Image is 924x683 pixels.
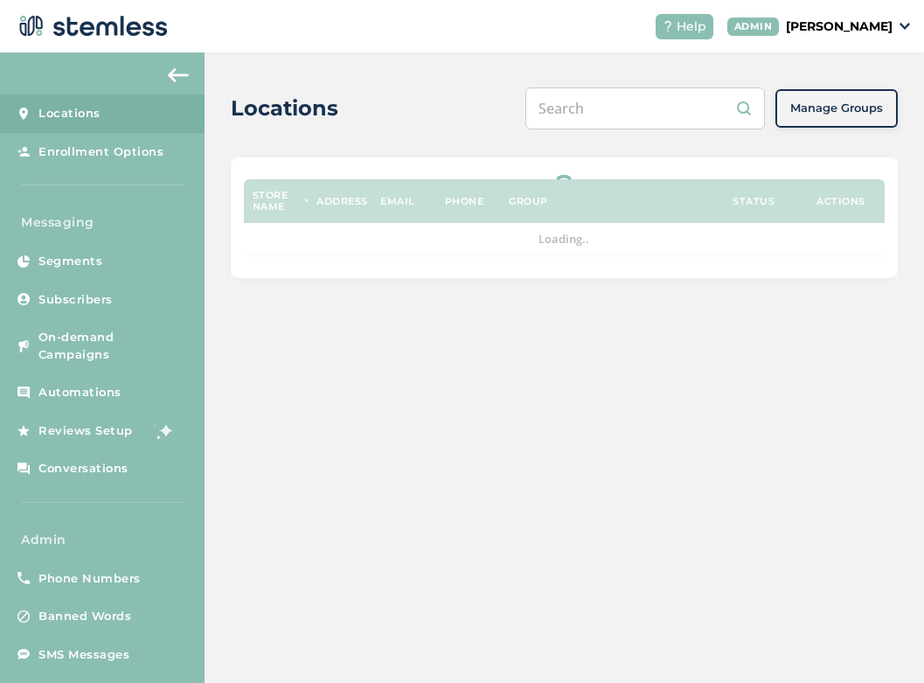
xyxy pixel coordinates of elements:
[775,89,898,128] button: Manage Groups
[786,17,893,36] p: [PERSON_NAME]
[38,608,131,625] span: Banned Words
[38,384,122,401] span: Automations
[168,68,189,82] img: icon-arrow-back-accent-c549486e.svg
[790,100,883,117] span: Manage Groups
[38,422,133,440] span: Reviews Setup
[38,646,129,664] span: SMS Messages
[14,9,168,44] img: logo-dark-0685b13c.svg
[146,413,181,448] img: glitter-stars-b7820f95.gif
[38,329,187,363] span: On-demand Campaigns
[38,105,101,122] span: Locations
[38,253,102,270] span: Segments
[38,570,141,588] span: Phone Numbers
[837,599,924,683] iframe: Chat Widget
[231,93,338,124] h2: Locations
[663,21,673,31] img: icon-help-white-03924b79.svg
[677,17,706,36] span: Help
[38,143,163,161] span: Enrollment Options
[38,460,129,477] span: Conversations
[727,17,780,36] div: ADMIN
[38,291,113,309] span: Subscribers
[525,87,765,129] input: Search
[900,23,910,30] img: icon_down-arrow-small-66adaf34.svg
